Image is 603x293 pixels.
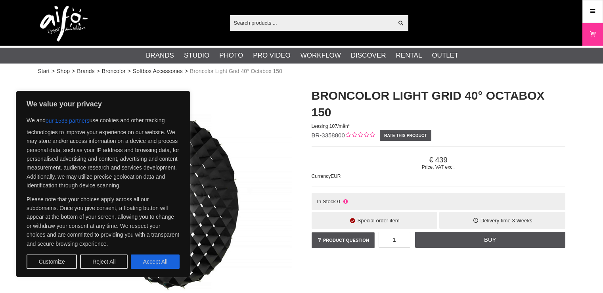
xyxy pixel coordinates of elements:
span: 0 [337,199,340,204]
button: our 1533 partners [46,114,90,128]
a: Rate this product [380,130,432,141]
span: Special order item [358,218,400,224]
span: Leasing 107/mån* [312,123,350,129]
span: 3 Weeks [512,218,532,224]
span: BR-3358800 [312,132,345,139]
span: EUR [331,173,341,179]
a: Rental [396,50,422,61]
a: Studio [184,50,209,61]
h1: Broncolor Light Grid 40° Octabox 150 [312,87,565,121]
a: Start [38,67,50,75]
a: Outlet [432,50,458,61]
i: Not in stock [342,199,348,204]
button: Reject All [80,254,128,269]
span: Currency [312,173,331,179]
p: We and use cookies and other tracking technologies to improve your experience on our website. We ... [27,114,180,190]
input: Search products ... [230,17,394,29]
span: > [72,67,75,75]
a: Photo [219,50,243,61]
a: Buy [415,232,565,248]
span: Price, VAT excl. [312,164,565,170]
span: Broncolor Light Grid 40° Octabox 150 [190,67,282,75]
span: > [128,67,131,75]
span: Delivery time [480,218,511,224]
button: Customize [27,254,77,269]
span: In Stock [317,199,336,204]
span: > [97,67,100,75]
a: Shop [57,67,70,75]
a: Brands [77,67,94,75]
a: Broncolor [102,67,126,75]
p: Please note that your choices apply across all our subdomains. Once you give consent, a floating ... [27,195,180,248]
a: Softbox Accessories [133,67,183,75]
a: Brands [146,50,174,61]
button: Accept All [131,254,180,269]
img: logo.png [40,6,88,42]
div: Customer rating: 0 [345,131,375,140]
a: Pro Video [253,50,290,61]
span: > [185,67,188,75]
a: Product question [312,232,375,248]
a: Workflow [301,50,341,61]
a: Discover [351,50,386,61]
div: We value your privacy [16,91,190,277]
p: We value your privacy [27,99,180,109]
span: > [52,67,55,75]
span: 439 [312,156,565,164]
